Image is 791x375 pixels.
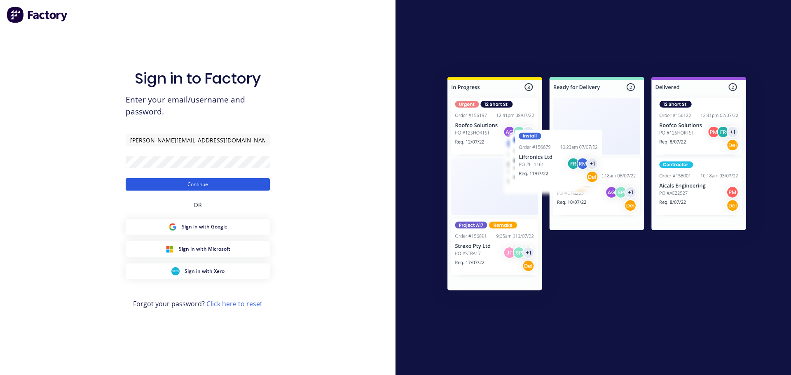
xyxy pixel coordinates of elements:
[126,178,270,191] button: Continue
[126,134,270,146] input: Email/Username
[7,7,68,23] img: Factory
[135,70,261,87] h1: Sign in to Factory
[126,219,270,235] button: Google Sign inSign in with Google
[133,299,262,309] span: Forgot your password?
[126,241,270,257] button: Microsoft Sign inSign in with Microsoft
[126,263,270,279] button: Xero Sign inSign in with Xero
[185,268,225,275] span: Sign in with Xero
[206,299,262,308] a: Click here to reset
[166,245,174,253] img: Microsoft Sign in
[194,191,202,219] div: OR
[126,94,270,118] span: Enter your email/username and password.
[182,223,227,231] span: Sign in with Google
[168,223,177,231] img: Google Sign in
[179,245,230,253] span: Sign in with Microsoft
[171,267,180,275] img: Xero Sign in
[429,61,764,310] img: Sign in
